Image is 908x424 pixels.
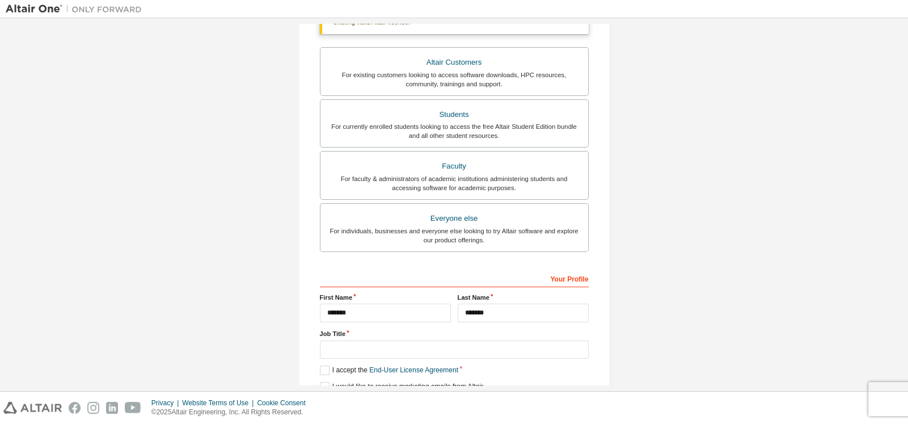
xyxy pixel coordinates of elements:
[151,398,182,408] div: Privacy
[151,408,312,417] p: © 2025 Altair Engineering, Inc. All Rights Reserved.
[3,402,62,414] img: altair_logo.svg
[182,398,257,408] div: Website Terms of Use
[320,329,589,338] label: Job Title
[327,107,581,123] div: Students
[125,402,141,414] img: youtube.svg
[320,269,589,287] div: Your Profile
[327,211,581,226] div: Everyone else
[69,402,81,414] img: facebook.svg
[320,366,458,375] label: I accept the
[369,366,458,374] a: End-User License Agreement
[327,226,581,245] div: For individuals, businesses and everyone else looking to try Altair software and explore our prod...
[327,174,581,192] div: For faculty & administrators of academic institutions administering students and accessing softwa...
[327,70,581,89] div: For existing customers looking to access software downloads, HPC resources, community, trainings ...
[458,293,589,302] label: Last Name
[327,122,581,140] div: For currently enrolled students looking to access the free Altair Student Edition bundle and all ...
[106,402,118,414] img: linkedin.svg
[327,54,581,70] div: Altair Customers
[320,382,483,392] label: I would like to receive marketing emails from Altair
[327,158,581,174] div: Faculty
[6,3,147,15] img: Altair One
[87,402,99,414] img: instagram.svg
[320,293,451,302] label: First Name
[257,398,312,408] div: Cookie Consent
